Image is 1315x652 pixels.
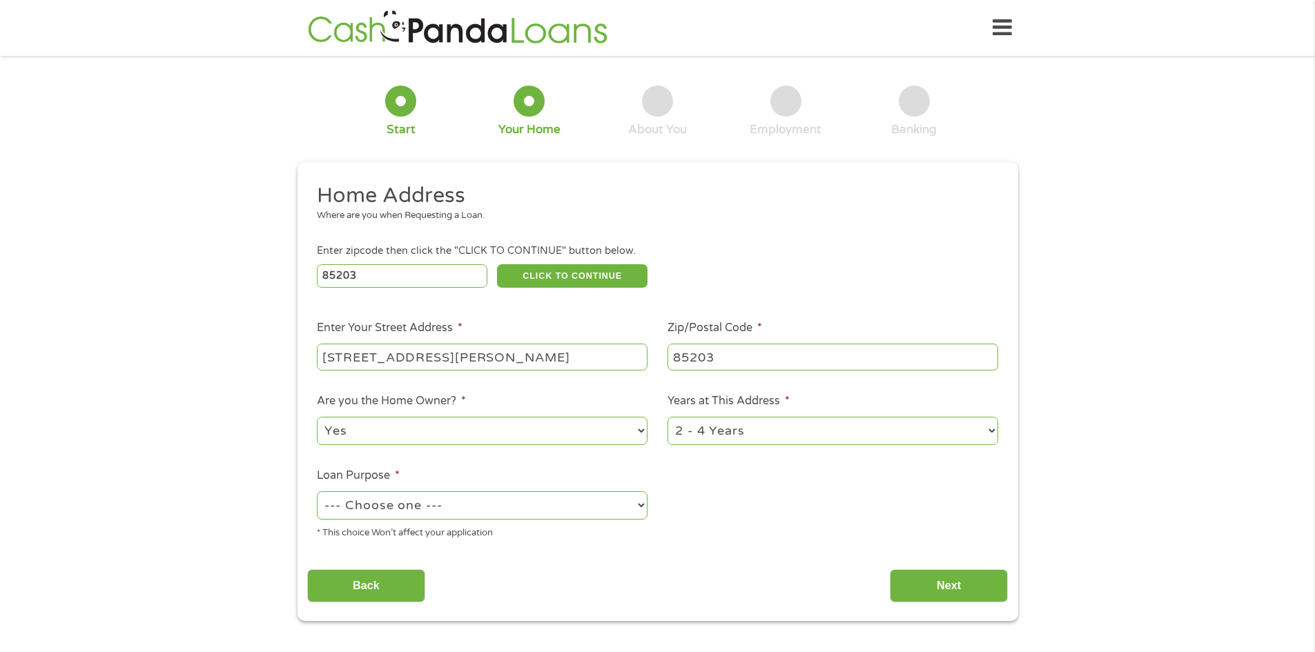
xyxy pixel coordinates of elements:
[498,122,561,137] div: Your Home
[304,8,612,48] img: GetLoanNow Logo
[668,394,790,408] label: Years at This Address
[317,522,647,540] div: * This choice Won’t affect your application
[317,182,988,210] h2: Home Address
[317,344,647,370] input: 1 Main Street
[317,321,462,335] label: Enter Your Street Address
[317,209,988,223] div: Where are you when Requesting a Loan.
[891,122,937,137] div: Banking
[750,122,821,137] div: Employment
[628,122,687,137] div: About You
[668,321,762,335] label: Zip/Postal Code
[317,394,466,408] label: Are you the Home Owner?
[497,264,647,288] button: CLICK TO CONTINUE
[317,264,487,288] input: Enter Zipcode (e.g 01510)
[387,122,416,137] div: Start
[317,468,400,483] label: Loan Purpose
[317,244,997,259] div: Enter zipcode then click the "CLICK TO CONTINUE" button below.
[307,569,425,603] input: Back
[890,569,1008,603] input: Next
